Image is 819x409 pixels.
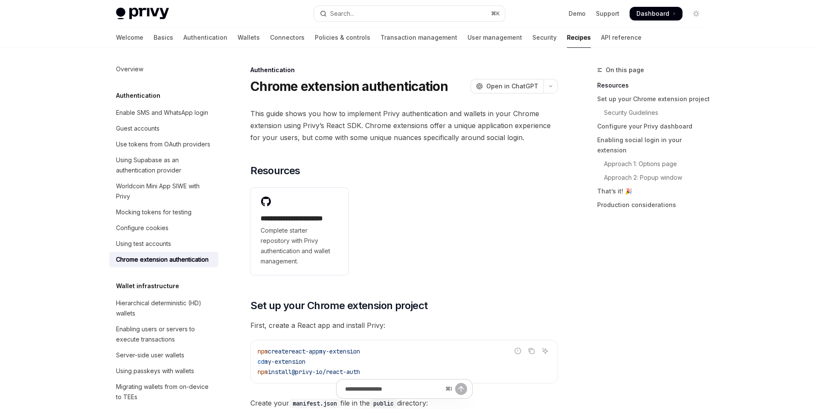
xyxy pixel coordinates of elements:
[116,27,143,48] a: Welcome
[116,64,143,74] div: Overview
[455,383,467,395] button: Send message
[109,204,218,220] a: Mocking tokens for testing
[116,324,213,345] div: Enabling users or servers to execute transactions
[540,345,551,356] button: Ask AI
[314,6,505,21] button: Open search
[597,184,710,198] a: That’s it! 🎉
[109,295,218,321] a: Hierarchical deterministic (HD) wallets
[250,66,558,74] div: Authentication
[250,108,558,143] span: This guide shows you how to implement Privy authentication and wallets in your Chrome extension u...
[116,239,171,249] div: Using test accounts
[109,61,218,77] a: Overview
[116,108,208,118] div: Enable SMS and WhatsApp login
[109,152,218,178] a: Using Supabase as an authentication provider
[109,321,218,347] a: Enabling users or servers to execute transactions
[597,79,710,92] a: Resources
[238,27,260,48] a: Wallets
[250,299,427,313] span: Set up your Chrome extension project
[596,9,619,18] a: Support
[116,207,192,217] div: Mocking tokens for testing
[288,348,319,355] span: react-app
[116,139,210,149] div: Use tokens from OAuth providers
[380,27,457,48] a: Transaction management
[183,27,227,48] a: Authentication
[250,319,558,331] span: First, create a React app and install Privy:
[636,9,669,18] span: Dashboard
[597,157,710,171] a: Approach 1: Options page
[597,133,710,157] a: Enabling social login in your extension
[116,382,213,402] div: Migrating wallets from on-device to TEEs
[116,181,213,202] div: Worldcoin Mini App SIWE with Privy
[689,7,703,20] button: Toggle dark mode
[116,350,184,360] div: Server-side user wallets
[319,348,360,355] span: my-extension
[116,223,168,233] div: Configure cookies
[109,236,218,251] a: Using test accounts
[250,188,349,275] a: **** **** **** **** ****Complete starter repository with Privy authentication and wallet management.
[532,27,557,48] a: Security
[268,368,292,376] span: install
[315,27,370,48] a: Policies & controls
[597,92,710,106] a: Set up your Chrome extension project
[258,348,268,355] span: npm
[116,155,213,175] div: Using Supabase as an authentication provider
[601,27,642,48] a: API reference
[470,79,543,93] button: Open in ChatGPT
[268,348,288,355] span: create
[597,106,710,120] a: Security Guidelines
[345,380,442,398] input: Ask a question...
[250,164,300,178] span: Resources
[468,27,522,48] a: User management
[109,363,218,379] a: Using passkeys with wallets
[330,9,354,19] div: Search...
[116,298,213,318] div: Hierarchical deterministic (HD) wallets
[116,281,179,291] h5: Wallet infrastructure
[270,27,305,48] a: Connectors
[116,254,209,265] div: Chrome extension authentication
[109,348,218,363] a: Server-side user wallets
[486,82,538,91] span: Open in ChatGPT
[109,178,218,204] a: Worldcoin Mini App SIWE with Privy
[597,198,710,212] a: Production considerations
[154,27,173,48] a: Basics
[116,366,194,376] div: Using passkeys with wallets
[109,379,218,405] a: Migrating wallets from on-device to TEEs
[292,368,360,376] span: @privy-io/react-auth
[264,358,305,365] span: my-extension
[569,9,586,18] a: Demo
[597,171,710,184] a: Approach 2: Popup window
[606,65,644,75] span: On this page
[109,105,218,120] a: Enable SMS and WhatsApp login
[116,91,160,101] h5: Authentication
[512,345,523,356] button: Report incorrect code
[116,123,160,134] div: Guest accounts
[258,358,264,365] span: cd
[109,220,218,236] a: Configure cookies
[250,79,448,94] h1: Chrome extension authentication
[491,10,500,17] span: ⌘ K
[597,120,710,133] a: Configure your Privy dashboard
[109,252,218,267] a: Chrome extension authentication
[116,8,169,20] img: light logo
[526,345,537,356] button: Copy the contents from the code block
[258,368,268,376] span: npm
[261,225,338,266] span: Complete starter repository with Privy authentication and wallet management.
[109,121,218,136] a: Guest accounts
[567,27,591,48] a: Recipes
[630,7,682,20] a: Dashboard
[109,137,218,152] a: Use tokens from OAuth providers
